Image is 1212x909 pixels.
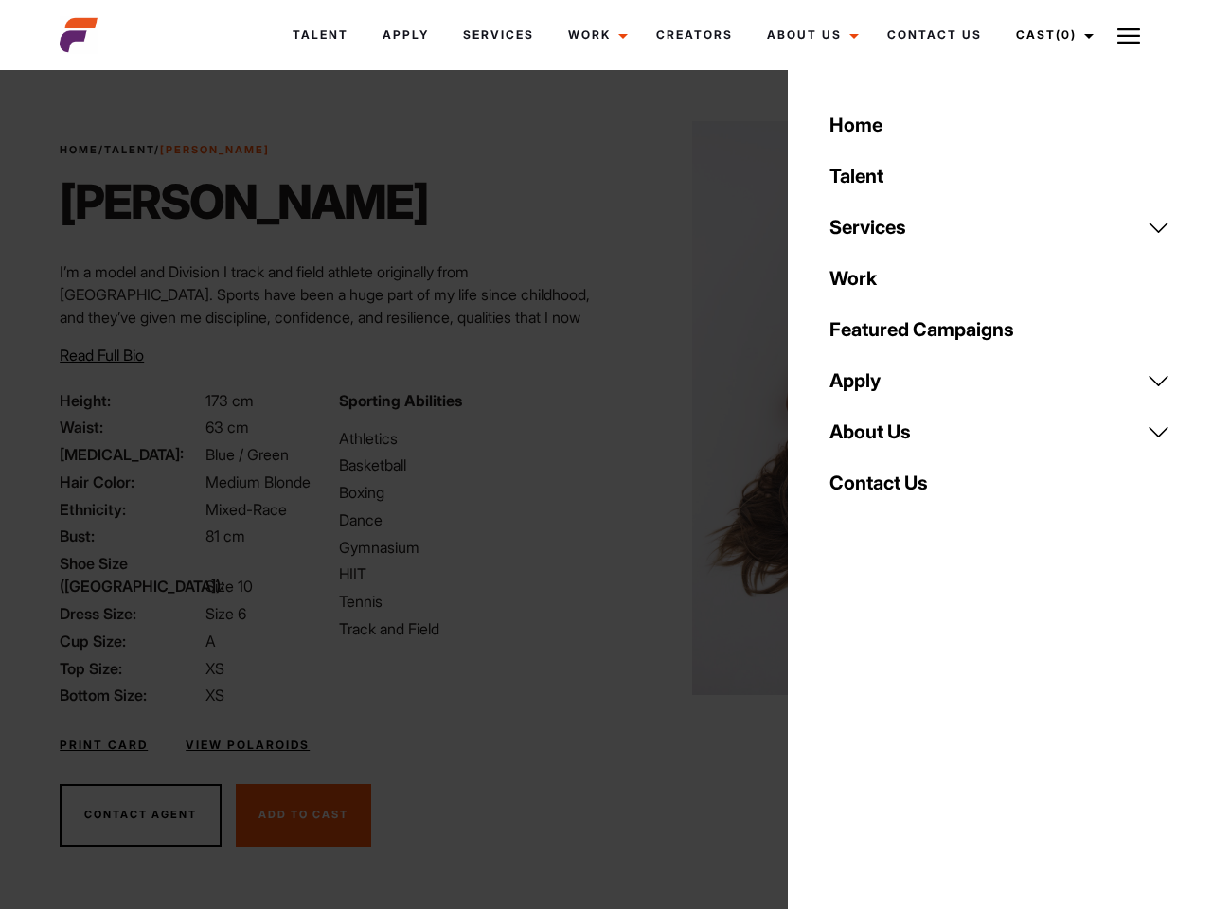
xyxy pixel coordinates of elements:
a: About Us [818,406,1182,457]
a: Apply [365,9,446,61]
span: [MEDICAL_DATA]: [60,443,202,466]
span: Read Full Bio [60,346,144,365]
span: Bust: [60,525,202,547]
button: Read Full Bio [60,344,144,366]
span: Waist: [60,416,202,438]
span: Shoe Size ([GEOGRAPHIC_DATA]): [60,552,202,597]
li: HIIT [339,562,595,585]
span: Height: [60,389,202,412]
img: Burger icon [1117,25,1140,47]
span: 173 cm [205,391,254,410]
span: Size 10 [205,577,253,596]
a: View Polaroids [186,737,310,754]
p: I’m a model and Division I track and field athlete originally from [GEOGRAPHIC_DATA]. Sports have... [60,260,595,351]
span: Top Size: [60,657,202,680]
h1: [PERSON_NAME] [60,173,428,230]
a: Home [818,99,1182,151]
li: Boxing [339,481,595,504]
span: 63 cm [205,418,249,437]
span: Add To Cast [258,808,348,821]
a: Print Card [60,737,148,754]
span: XS [205,686,224,704]
img: cropped-aefm-brand-fav-22-square.png [60,16,98,54]
a: Work [551,9,639,61]
strong: [PERSON_NAME] [160,143,270,156]
a: About Us [750,9,870,61]
li: Dance [339,508,595,531]
span: Hair Color: [60,471,202,493]
li: Athletics [339,427,595,450]
a: Work [818,253,1182,304]
li: Tennis [339,590,595,613]
span: Bottom Size: [60,684,202,706]
a: Home [60,143,98,156]
span: (0) [1056,27,1077,42]
li: Gymnasium [339,536,595,559]
a: Services [818,202,1182,253]
span: Blue / Green [205,445,289,464]
span: Dress Size: [60,602,202,625]
span: Medium Blonde [205,472,311,491]
a: Talent [818,151,1182,202]
a: Contact Us [818,457,1182,508]
a: Apply [818,355,1182,406]
strong: Sporting Abilities [339,391,462,410]
span: 81 cm [205,526,245,545]
a: Talent [104,143,154,156]
a: Cast(0) [999,9,1105,61]
span: XS [205,659,224,678]
span: A [205,632,216,651]
span: Cup Size: [60,630,202,652]
span: Mixed-Race [205,500,287,519]
a: Talent [276,9,365,61]
li: Track and Field [339,617,595,640]
button: Contact Agent [60,784,222,847]
span: Size 6 [205,604,246,623]
a: Contact Us [870,9,999,61]
a: Creators [639,9,750,61]
a: Featured Campaigns [818,304,1182,355]
span: Ethnicity: [60,498,202,521]
span: / / [60,142,270,158]
a: Services [446,9,551,61]
li: Basketball [339,454,595,476]
button: Add To Cast [236,784,371,847]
